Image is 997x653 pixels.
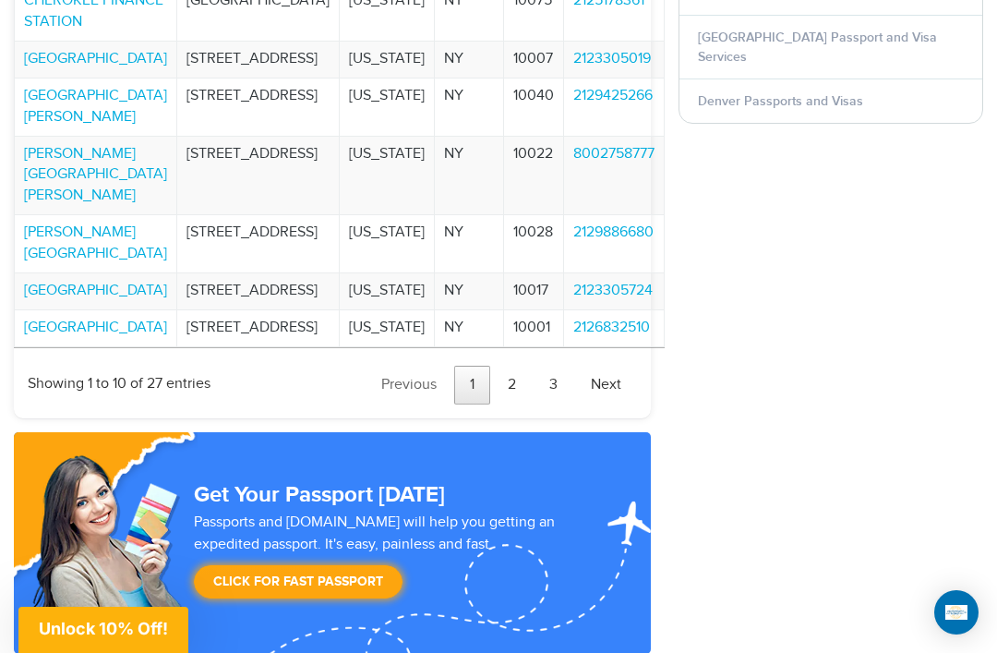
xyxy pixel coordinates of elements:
td: 10028 [504,214,564,272]
td: [STREET_ADDRESS] [177,41,340,78]
a: 2123305019 [573,50,651,67]
div: Unlock 10% Off! [18,607,188,653]
strong: Get Your Passport [DATE] [194,481,445,508]
a: [PERSON_NAME][GEOGRAPHIC_DATA][PERSON_NAME] [24,145,167,205]
a: Click for Fast Passport [194,565,402,599]
a: Previous [366,366,452,405]
td: 10007 [504,41,564,78]
a: [PERSON_NAME][GEOGRAPHIC_DATA] [24,224,167,262]
a: 1 [454,366,490,405]
a: [GEOGRAPHIC_DATA] [24,319,167,336]
a: [GEOGRAPHIC_DATA] [24,282,167,299]
td: NY [435,272,504,309]
td: [STREET_ADDRESS] [177,136,340,215]
td: [US_STATE] [340,78,435,136]
td: [US_STATE] [340,272,435,309]
a: 2129886680 [573,224,654,241]
a: [GEOGRAPHIC_DATA] [24,50,167,67]
td: 10001 [504,309,564,347]
td: NY [435,136,504,215]
a: Denver Passports and Visas [698,93,863,109]
td: NY [435,41,504,78]
div: Showing 1 to 10 of 27 entries [28,362,210,395]
td: [US_STATE] [340,214,435,272]
a: [GEOGRAPHIC_DATA] Passport and Visa Services [698,30,937,65]
div: Passports and [DOMAIN_NAME] will help you getting an expedited passport. It's easy, painless and ... [186,512,580,608]
td: [STREET_ADDRESS] [177,309,340,347]
td: 10040 [504,78,564,136]
td: NY [435,309,504,347]
td: [STREET_ADDRESS] [177,272,340,309]
a: 8002758777 [573,145,655,163]
td: [US_STATE] [340,136,435,215]
td: NY [435,214,504,272]
div: Open Intercom Messenger [934,590,979,635]
a: 2126832510 [573,319,650,336]
td: NY [435,78,504,136]
td: [US_STATE] [340,309,435,347]
td: 10017 [504,272,564,309]
td: [STREET_ADDRESS] [177,78,340,136]
td: 10022 [504,136,564,215]
td: [US_STATE] [340,41,435,78]
a: Next [575,366,637,405]
a: 2129425266 [573,87,653,104]
td: [STREET_ADDRESS] [177,214,340,272]
a: [GEOGRAPHIC_DATA][PERSON_NAME] [24,87,167,126]
a: 2123305724 [573,282,653,299]
a: 3 [534,366,573,405]
span: Unlock 10% Off! [39,619,168,638]
a: 2 [492,366,532,405]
